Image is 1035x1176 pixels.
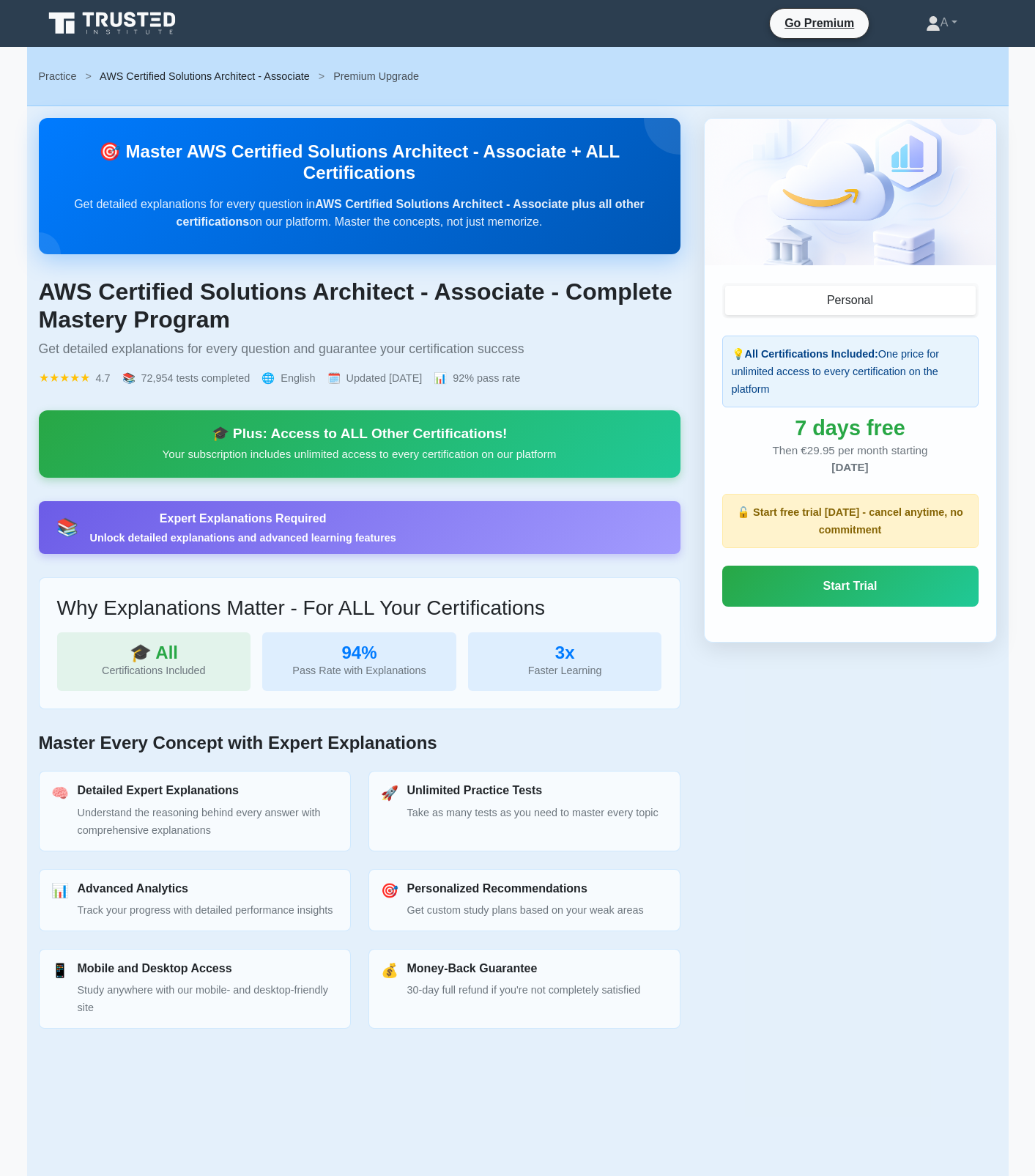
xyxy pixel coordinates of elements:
div: 🎯 [381,882,398,900]
h3: Mobile and Desktop Access [78,961,338,975]
div: 🚀 [381,785,398,802]
div: Then €29.95 per month starting [722,443,979,476]
h3: Unlimited Practice Tests [407,783,659,797]
span: 72,954 tests completed [141,369,251,387]
p: 30-day full refund if you're not completely satisfied [407,981,641,999]
p: Get detailed explanations for every question in on our platform. Master the concepts, not just me... [62,196,657,231]
span: Premium Upgrade [333,70,419,82]
div: 📱 [51,962,69,980]
span: 4.7 [96,369,111,387]
div: Expert Explanations Required [90,510,396,528]
div: 🎓 All [69,644,240,662]
strong: All Certifications Included: [745,348,878,360]
p: Get custom study plans based on your weak areas [407,901,644,919]
div: Certifications Included [69,662,240,679]
span: ★★★★★ [39,369,90,387]
span: > [85,70,91,82]
div: 📊 [51,882,69,900]
div: 🎓 Plus: Access to ALL Other Certifications! [56,425,663,443]
span: [DATE] [831,461,868,473]
span: > [319,70,324,82]
a: A [891,8,993,37]
h3: Advanced Analytics [78,881,333,895]
span: Updated [DATE] [346,369,423,387]
span: English [281,369,315,387]
h3: Why Explanations Matter - For ALL Your Certifications [57,596,662,621]
p: Get detailed explanations for every question and guarantee your certification success [39,340,680,358]
span: 📊 [434,369,447,387]
div: Faster Learning [480,662,650,679]
a: Practice [39,70,77,82]
a: AWS Certified Solutions Architect - Associate [100,70,310,82]
p: Take as many tests as you need to master every topic [407,804,659,821]
p: 🔓 Start free trial [DATE] - cancel anytime, no commitment [732,503,969,539]
strong: AWS Certified Solutions Architect - Associate plus all other certifications [177,198,645,228]
p: Understand the reasoning behind every answer with comprehensive explanations [78,804,338,839]
span: 92% pass rate [453,369,520,387]
span: 🌐 [261,369,275,387]
div: 7 days free [722,419,979,437]
span: 📚 [122,369,136,387]
div: 💡 One price for unlimited access to every certification on the platform [722,336,979,407]
button: Personal [725,286,976,315]
div: 📚 [56,519,78,536]
h3: Money-Back Guarantee [407,961,641,975]
h3: Detailed Expert Explanations [78,783,338,797]
h2: 🎯 Master AWS Certified Solutions Architect - Associate + ALL Certifications [62,141,657,184]
div: 💰 [381,962,398,980]
p: Your subscription includes unlimited access to every certification on our platform [56,445,663,463]
div: 3x [480,644,650,662]
div: 🧠 [51,785,69,802]
span: 🗓️ [327,369,341,387]
h2: Master Every Concept with Expert Explanations [39,733,680,754]
h3: Personalized Recommendations [407,881,644,895]
a: Start Trial [722,566,979,607]
h1: AWS Certified Solutions Architect - Associate - Complete Mastery Program [39,278,680,334]
p: Track your progress with detailed performance insights [78,901,333,919]
a: Go Premium [776,14,863,32]
p: Study anywhere with our mobile- and desktop-friendly site [78,981,338,1016]
div: 94% [274,644,445,662]
div: Unlock detailed explanations and advanced learning features [90,530,396,545]
div: Pass Rate with Explanations [274,662,445,679]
